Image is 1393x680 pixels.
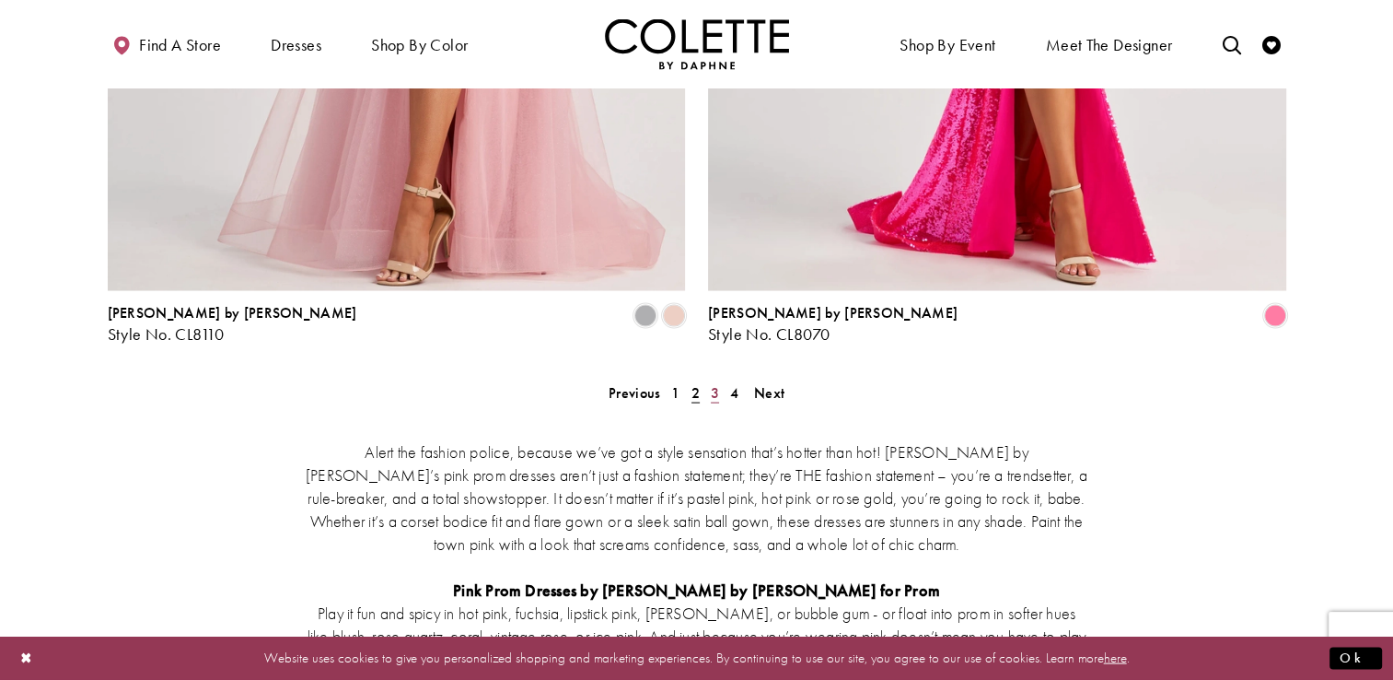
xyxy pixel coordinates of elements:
a: Toggle search [1217,18,1245,69]
a: 3 [705,380,725,406]
span: 1 [671,383,679,403]
span: 3 [711,383,719,403]
img: Colette by Daphne [605,18,789,69]
span: Shop By Event [900,36,995,54]
button: Close Dialog [11,642,42,674]
p: Alert the fashion police, because we’ve got a style sensation that’s hotter than hot! [PERSON_NAM... [306,440,1088,556]
i: Rose [663,305,685,327]
a: 4 [725,380,744,406]
span: Find a store [139,36,221,54]
div: Colette by Daphne Style No. CL8110 [108,305,357,344]
span: 4 [730,383,738,403]
strong: Pink Prom Dresses by [PERSON_NAME] by [PERSON_NAME] for Prom [453,580,940,601]
div: Colette by Daphne Style No. CL8070 [708,305,958,344]
span: Next [754,383,784,403]
span: Dresses [266,18,326,69]
a: Find a store [108,18,226,69]
span: Current page [686,380,705,406]
a: Next Page [749,380,790,406]
a: Meet the designer [1041,18,1178,69]
a: Visit Home Page [605,18,789,69]
span: 2 [691,383,700,403]
button: Submit Dialog [1329,647,1382,670]
span: Meet the designer [1046,36,1173,54]
i: Steel [634,305,656,327]
span: [PERSON_NAME] by [PERSON_NAME] [108,303,357,322]
a: Check Wishlist [1258,18,1285,69]
a: Prev Page [603,380,666,406]
span: Shop by color [371,36,468,54]
i: Cotton Candy [1264,305,1286,327]
p: Website uses cookies to give you personalized shopping and marketing experiences. By continuing t... [133,646,1260,671]
span: [PERSON_NAME] by [PERSON_NAME] [708,303,958,322]
span: Shop By Event [895,18,1000,69]
span: Previous [609,383,660,403]
a: 1 [666,380,685,406]
span: Style No. CL8110 [108,323,225,345]
span: Style No. CL8070 [708,323,830,345]
a: here [1104,649,1127,667]
span: Shop by color [366,18,472,69]
span: Dresses [271,36,321,54]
